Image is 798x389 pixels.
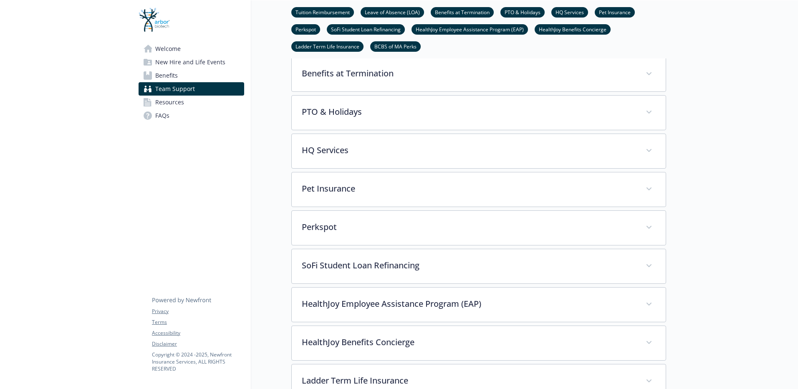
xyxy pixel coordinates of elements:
[302,67,636,80] p: Benefits at Termination
[155,82,195,96] span: Team Support
[292,134,666,168] div: HQ Services
[302,336,636,349] p: HealthJoy Benefits Concierge
[155,69,178,82] span: Benefits
[292,288,666,322] div: HealthJoy Employee Assistance Program (EAP)
[152,308,244,315] a: Privacy
[139,56,244,69] a: New Hire and Life Events
[292,57,666,91] div: Benefits at Termination
[302,259,636,272] p: SoFi Student Loan Refinancing
[152,318,244,326] a: Terms
[500,8,545,16] a: PTO & Holidays
[361,8,424,16] a: Leave of Absence (LOA)
[155,109,169,122] span: FAQs
[291,42,364,50] a: Ladder Term Life Insurance
[139,82,244,96] a: Team Support
[595,8,635,16] a: Pet Insurance
[302,298,636,310] p: HealthJoy Employee Assistance Program (EAP)
[152,329,244,337] a: Accessibility
[412,25,528,33] a: HealthJoy Employee Assistance Program (EAP)
[139,42,244,56] a: Welcome
[292,249,666,283] div: SoFi Student Loan Refinancing
[291,8,354,16] a: Tuition Reimbursement
[535,25,611,33] a: HealthJoy Benefits Concierge
[155,56,225,69] span: New Hire and Life Events
[155,96,184,109] span: Resources
[302,144,636,157] p: HQ Services
[302,182,636,195] p: Pet Insurance
[152,340,244,348] a: Disclaimer
[327,25,405,33] a: SoFi Student Loan Refinancing
[370,42,421,50] a: BCBS of MA Perks
[292,326,666,360] div: HealthJoy Benefits Concierge
[431,8,494,16] a: Benefits at Termination
[292,96,666,130] div: PTO & Holidays
[292,211,666,245] div: Perkspot
[302,106,636,118] p: PTO & Holidays
[139,96,244,109] a: Resources
[152,351,244,372] p: Copyright © 2024 - 2025 , Newfront Insurance Services, ALL RIGHTS RESERVED
[139,109,244,122] a: FAQs
[155,42,181,56] span: Welcome
[291,25,320,33] a: Perkspot
[139,69,244,82] a: Benefits
[551,8,588,16] a: HQ Services
[302,374,636,387] p: Ladder Term Life Insurance
[292,172,666,207] div: Pet Insurance
[302,221,636,233] p: Perkspot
